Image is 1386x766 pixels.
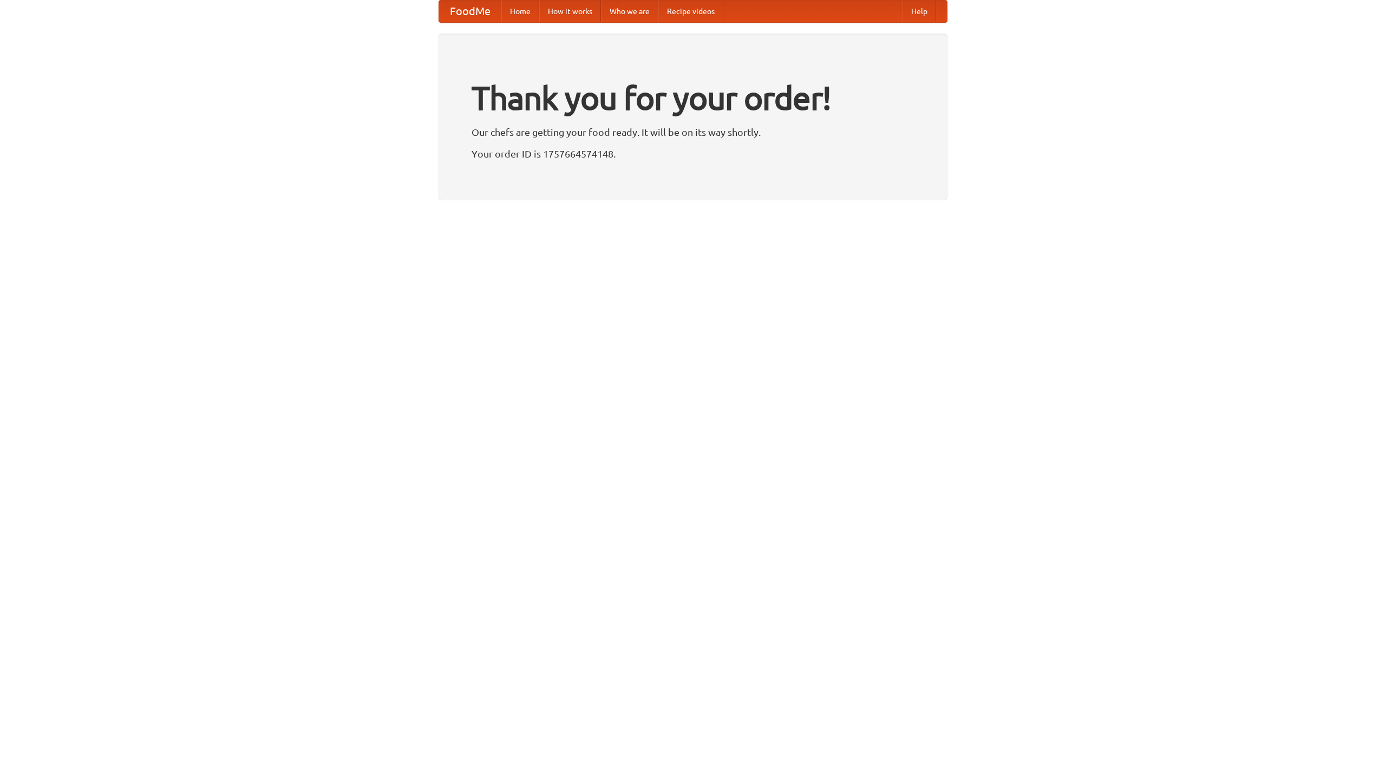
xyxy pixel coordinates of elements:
a: Home [501,1,539,22]
p: Your order ID is 1757664574148. [472,146,914,162]
a: How it works [539,1,601,22]
a: Who we are [601,1,658,22]
a: FoodMe [439,1,501,22]
h1: Thank you for your order! [472,72,914,124]
p: Our chefs are getting your food ready. It will be on its way shortly. [472,124,914,140]
a: Recipe videos [658,1,723,22]
a: Help [903,1,936,22]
